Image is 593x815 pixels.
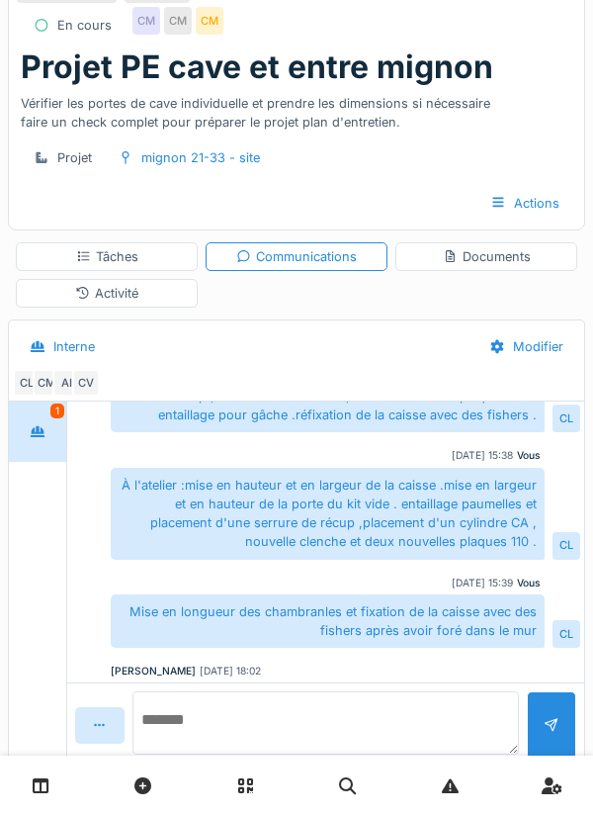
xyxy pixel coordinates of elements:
[111,594,545,648] div: Mise en longueur des chambranles et fixation de la caisse avec des fishers après avoir foré dans ...
[33,369,60,397] div: CM
[50,404,64,418] div: 1
[111,664,196,679] div: [PERSON_NAME]
[21,86,572,132] div: Vérifier les portes de cave individuelle et prendre les dimensions si nécessaire faire un check c...
[452,448,513,463] div: [DATE] 15:38
[111,468,545,560] div: À l'atelier :mise en hauteur et en largeur de la caisse .mise en largeur et en hauteur de la port...
[57,148,92,167] div: Projet
[236,247,357,266] div: Communications
[552,620,580,648] div: CL
[57,16,112,35] div: En cours
[141,148,260,167] div: mignon 21-33 - site
[72,369,100,397] div: CV
[517,576,541,590] div: Vous
[517,448,541,463] div: Vous
[200,664,261,679] div: [DATE] 18:02
[473,185,576,222] div: Actions
[552,532,580,560] div: CL
[21,48,493,86] h1: Projet PE cave et entre mignon
[132,7,160,35] div: CM
[196,7,223,35] div: CM
[52,369,80,397] div: AI
[552,405,580,432] div: CL
[76,247,138,266] div: Tâches
[164,7,192,35] div: CM
[452,576,513,590] div: [DATE] 15:39
[443,247,531,266] div: Documents
[53,337,95,356] div: Interne
[13,369,41,397] div: CL
[472,328,580,365] div: Modifier
[75,284,138,303] div: Activité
